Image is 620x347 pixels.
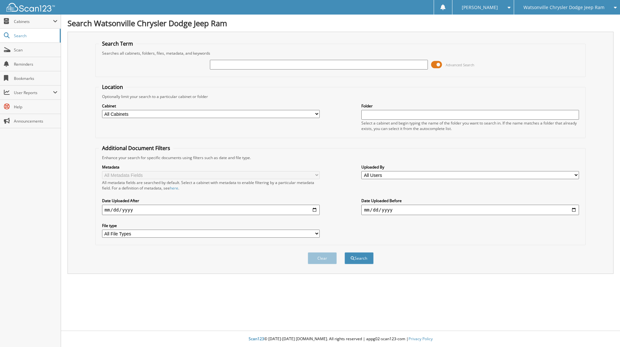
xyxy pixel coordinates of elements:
[170,185,178,191] a: here
[99,155,583,160] div: Enhance your search for specific documents using filters such as date and file type.
[361,198,579,203] label: Date Uploaded Before
[14,19,53,24] span: Cabinets
[361,103,579,109] label: Folder
[361,205,579,215] input: end
[99,40,136,47] legend: Search Term
[14,118,57,124] span: Announcements
[462,5,498,9] span: [PERSON_NAME]
[408,336,433,342] a: Privacy Policy
[308,252,337,264] button: Clear
[102,198,320,203] label: Date Uploaded After
[345,252,374,264] button: Search
[14,76,57,81] span: Bookmarks
[102,103,320,109] label: Cabinet
[102,180,320,191] div: All metadata fields are searched by default. Select a cabinet with metadata to enable filtering b...
[14,47,57,53] span: Scan
[6,3,55,12] img: scan123-logo-white.svg
[99,94,583,99] div: Optionally limit your search to a particular cabinet or folder
[102,164,320,170] label: Metadata
[361,120,579,131] div: Select a cabinet and begin typing the name of the folder you want to search in. If the name match...
[249,336,264,342] span: Scan123
[67,18,614,28] h1: Search Watsonville Chrysler Dodge Jeep Ram
[523,5,604,9] span: Watsonville Chrysler Dodge Jeep Ram
[102,223,320,228] label: File type
[99,145,173,152] legend: Additional Document Filters
[61,331,620,347] div: © [DATE]-[DATE] [DOMAIN_NAME]. All rights reserved | appg02-scan123-com |
[14,104,57,110] span: Help
[446,62,474,67] span: Advanced Search
[361,164,579,170] label: Uploaded By
[102,205,320,215] input: start
[14,61,57,67] span: Reminders
[14,90,53,95] span: User Reports
[14,33,57,38] span: Search
[99,83,126,91] legend: Location
[99,50,583,56] div: Searches all cabinets, folders, files, metadata, and keywords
